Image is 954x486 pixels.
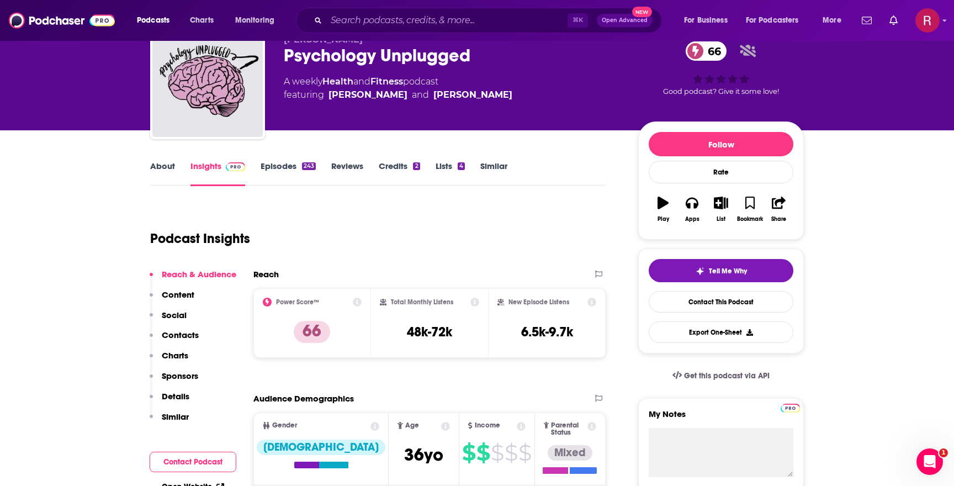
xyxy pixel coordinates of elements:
[685,216,699,223] div: Apps
[150,269,236,289] button: Reach & Audience
[137,13,169,28] span: Podcasts
[568,13,588,28] span: ⌘ K
[391,298,453,306] h2: Total Monthly Listens
[253,393,354,404] h2: Audience Demographics
[261,161,316,186] a: Episodes243
[521,324,573,340] h3: 6.5k-9.7k
[649,189,677,229] button: Play
[815,12,855,29] button: open menu
[162,289,194,300] p: Content
[331,161,363,186] a: Reviews
[939,448,948,457] span: 1
[129,12,184,29] button: open menu
[370,76,403,87] a: Fitness
[162,371,198,381] p: Sponsors
[412,88,429,102] span: and
[150,310,187,330] button: Social
[916,448,943,475] iframe: Intercom live chat
[739,12,815,29] button: open menu
[162,310,187,320] p: Social
[548,445,592,461] div: Mixed
[638,34,804,103] div: 66Good podcast? Give it some love!
[649,161,793,183] div: Rate
[649,291,793,313] a: Contact This Podcast
[505,444,517,462] span: $
[746,13,799,28] span: For Podcasters
[518,444,531,462] span: $
[294,321,330,343] p: 66
[413,162,420,170] div: 2
[737,216,763,223] div: Bookmark
[150,230,250,247] h1: Podcast Insights
[226,162,245,171] img: Podchaser Pro
[436,161,465,186] a: Lists4
[686,41,727,61] a: 66
[150,350,188,371] button: Charts
[162,269,236,279] p: Reach & Audience
[257,440,385,455] div: [DEMOGRAPHIC_DATA]
[915,8,940,33] img: User Profile
[684,371,770,381] span: Get this podcast via API
[190,13,214,28] span: Charts
[407,324,452,340] h3: 48k-72k
[235,13,274,28] span: Monitoring
[677,189,706,229] button: Apps
[491,444,504,462] span: $
[475,422,500,429] span: Income
[709,267,747,276] span: Tell Me Why
[190,161,245,186] a: InsightsPodchaser Pro
[707,189,735,229] button: List
[658,216,669,223] div: Play
[664,362,778,389] a: Get this podcast via API
[9,10,115,31] img: Podchaser - Follow, Share and Rate Podcasts
[183,12,220,29] a: Charts
[649,409,793,428] label: My Notes
[150,452,236,472] button: Contact Podcast
[781,404,800,413] img: Podchaser Pro
[765,189,793,229] button: Share
[284,88,512,102] span: featuring
[508,298,569,306] h2: New Episode Listens
[162,330,199,340] p: Contacts
[404,444,443,466] span: 36 yo
[735,189,764,229] button: Bookmark
[302,162,316,170] div: 243
[663,87,779,96] span: Good podcast? Give it some love!
[326,12,568,29] input: Search podcasts, credits, & more...
[823,13,841,28] span: More
[162,350,188,361] p: Charts
[306,8,672,33] div: Search podcasts, credits, & more...
[857,11,876,30] a: Show notifications dropdown
[152,27,263,137] img: Psychology Unplugged
[602,18,648,23] span: Open Advanced
[162,391,189,402] p: Details
[328,88,407,102] a: Dr. Corey J. Nigro
[717,216,725,223] div: List
[684,13,728,28] span: For Business
[150,371,198,391] button: Sponsors
[150,391,189,411] button: Details
[915,8,940,33] button: Show profile menu
[885,11,902,30] a: Show notifications dropdown
[476,444,490,462] span: $
[676,12,741,29] button: open menu
[649,321,793,343] button: Export One-Sheet
[632,7,652,17] span: New
[276,298,319,306] h2: Power Score™
[649,132,793,156] button: Follow
[551,422,585,436] span: Parental Status
[379,161,420,186] a: Credits2
[284,75,512,102] div: A weekly podcast
[781,402,800,413] a: Pro website
[462,444,475,462] span: $
[150,289,194,310] button: Content
[353,76,370,87] span: and
[696,267,704,276] img: tell me why sparkle
[458,162,465,170] div: 4
[162,411,189,422] p: Similar
[253,269,279,279] h2: Reach
[227,12,289,29] button: open menu
[915,8,940,33] span: Logged in as rebeccaagurto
